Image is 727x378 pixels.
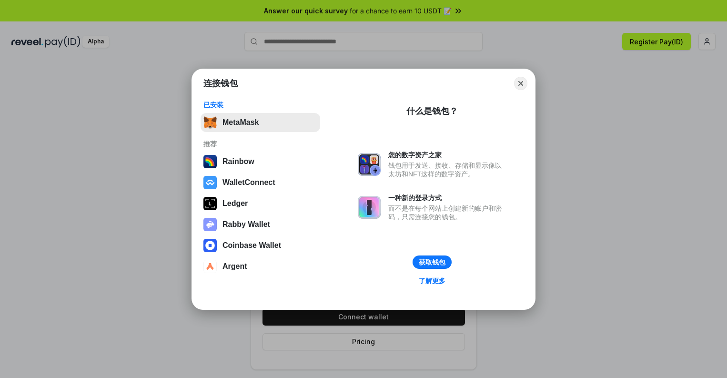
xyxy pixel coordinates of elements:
div: 了解更多 [419,276,445,285]
div: 您的数字资产之家 [388,151,506,159]
div: Argent [222,262,247,271]
img: svg+xml,%3Csvg%20xmlns%3D%22http%3A%2F%2Fwww.w3.org%2F2000%2Fsvg%22%20width%3D%2228%22%20height%3... [203,197,217,210]
button: Coinbase Wallet [201,236,320,255]
img: svg+xml,%3Csvg%20width%3D%2228%22%20height%3D%2228%22%20viewBox%3D%220%200%2028%2028%22%20fill%3D... [203,176,217,189]
div: 已安装 [203,101,317,109]
div: 钱包用于发送、接收、存储和显示像以太坊和NFT这样的数字资产。 [388,161,506,178]
button: Ledger [201,194,320,213]
img: svg+xml,%3Csvg%20width%3D%22120%22%20height%3D%22120%22%20viewBox%3D%220%200%20120%20120%22%20fil... [203,155,217,168]
img: svg+xml,%3Csvg%20xmlns%3D%22http%3A%2F%2Fwww.w3.org%2F2000%2Fsvg%22%20fill%3D%22none%22%20viewBox... [203,218,217,231]
div: 什么是钱包？ [406,105,458,117]
button: 获取钱包 [413,255,452,269]
img: svg+xml,%3Csvg%20fill%3D%22none%22%20height%3D%2233%22%20viewBox%3D%220%200%2035%2033%22%20width%... [203,116,217,129]
div: MetaMask [222,118,259,127]
img: svg+xml,%3Csvg%20width%3D%2228%22%20height%3D%2228%22%20viewBox%3D%220%200%2028%2028%22%20fill%3D... [203,260,217,273]
button: Rabby Wallet [201,215,320,234]
div: Rainbow [222,157,254,166]
h1: 连接钱包 [203,78,238,89]
button: WalletConnect [201,173,320,192]
img: svg+xml,%3Csvg%20xmlns%3D%22http%3A%2F%2Fwww.w3.org%2F2000%2Fsvg%22%20fill%3D%22none%22%20viewBox... [358,196,381,219]
a: 了解更多 [413,275,451,287]
div: 一种新的登录方式 [388,194,506,202]
div: Coinbase Wallet [222,241,281,250]
img: svg+xml,%3Csvg%20xmlns%3D%22http%3A%2F%2Fwww.w3.org%2F2000%2Fsvg%22%20fill%3D%22none%22%20viewBox... [358,153,381,176]
div: Rabby Wallet [222,220,270,229]
img: svg+xml,%3Csvg%20width%3D%2228%22%20height%3D%2228%22%20viewBox%3D%220%200%2028%2028%22%20fill%3D... [203,239,217,252]
div: WalletConnect [222,178,275,187]
div: 获取钱包 [419,258,445,266]
button: Argent [201,257,320,276]
button: MetaMask [201,113,320,132]
div: 推荐 [203,140,317,148]
button: Close [514,77,527,90]
button: Rainbow [201,152,320,171]
div: 而不是在每个网站上创建新的账户和密码，只需连接您的钱包。 [388,204,506,221]
div: Ledger [222,199,248,208]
